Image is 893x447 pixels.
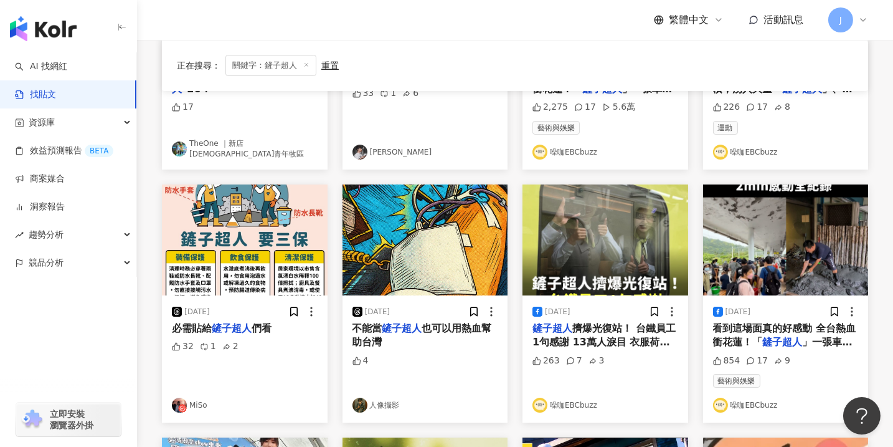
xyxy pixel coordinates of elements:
[172,101,194,113] div: 17
[713,145,859,160] a: KOL Avatar噪咖EBCbuzz
[725,307,751,317] div: [DATE]
[20,410,44,430] img: chrome extension
[172,398,318,413] a: KOL AvatarMiSo
[713,398,859,413] a: KOL Avatar噪咖EBCbuzz
[365,307,390,317] div: [DATE]
[15,60,67,73] a: searchAI 找網紅
[602,101,635,113] div: 5.6萬
[839,13,842,27] span: J
[29,249,64,277] span: 競品分析
[15,231,24,239] span: rise
[29,221,64,249] span: 趨勢分析
[10,16,77,41] img: logo
[162,185,328,296] img: post-image
[763,336,803,348] mark: 鏟子超人
[783,83,823,95] mark: 鏟子超人
[321,60,339,70] div: 重置
[172,340,194,353] div: 32
[774,101,790,113] div: 8
[545,307,570,317] div: [DATE]
[177,60,220,70] span: 正在搜尋 ：
[402,87,418,100] div: 6
[574,101,596,113] div: 17
[380,87,396,100] div: 1
[532,145,547,160] img: KOL Avatar
[352,322,492,348] span: 也可以用熱血幫助台灣
[172,322,212,334] span: 必需貼給
[713,69,843,95] span: 洪災，近幾日大水退去淤泥厚積，湧入大量「
[582,83,622,95] mark: 鏟子超人
[172,142,187,156] img: KOL Avatar
[15,89,56,101] a: 找貼文
[212,322,252,334] mark: 鏟子超人
[713,398,728,413] img: KOL Avatar
[50,408,93,431] span: 立即安裝 瀏覽器外掛
[532,322,572,334] mark: 鏟子超人
[382,322,422,334] mark: 鏟子超人
[352,322,382,334] span: 不能當
[532,121,580,135] span: 藝術與娛樂
[172,138,318,160] a: KOL AvatarTheOne ｜新店[DEMOGRAPHIC_DATA]青年牧區
[352,398,498,413] a: KOL Avatar人像攝影
[15,173,65,185] a: 商案媒合
[15,201,65,213] a: 洞察報告
[763,14,803,26] span: 活動訊息
[532,355,560,367] div: 263
[172,69,309,95] mark: 鏟子超人
[352,87,374,100] div: 33
[746,101,768,113] div: 17
[532,398,547,413] img: KOL Avatar
[713,374,760,388] span: 藝術與娛樂
[352,145,498,160] a: KOL Avatar[PERSON_NAME]
[352,145,367,160] img: KOL Avatar
[222,340,239,353] div: 2
[843,397,881,435] iframe: Help Scout Beacon - Open
[352,355,369,367] div: 4
[252,322,272,334] span: 們看
[713,322,856,348] span: 看到這場面真的好感動 全台熱血衝花蓮！「
[532,398,678,413] a: KOL Avatar噪咖EBCbuzz
[352,398,367,413] img: KOL Avatar
[172,398,187,413] img: KOL Avatar
[669,13,709,27] span: 繁體中文
[200,340,216,353] div: 1
[713,101,740,113] div: 226
[566,355,582,367] div: 7
[746,355,768,367] div: 17
[774,355,790,367] div: 9
[532,69,676,95] span: 看到這場面真的好感動 全台熱血衝花蓮！「
[343,185,508,296] img: post-image
[532,101,568,113] div: 2,275
[522,185,688,296] img: post-image
[532,322,676,362] span: 擠爆光復站！ 台鐵員工1句感謝 13萬人淚目 衣服荷葉編：不管是
[713,336,853,362] span: 」一張車票奔光復 2min感動全
[713,121,738,135] span: 運動
[16,403,121,436] a: chrome extension立即安裝 瀏覽器外掛
[532,145,678,160] a: KOL Avatar噪咖EBCbuzz
[29,108,55,137] span: 資源庫
[713,145,728,160] img: KOL Avatar
[225,55,316,76] span: 關鍵字：鏟子超人
[184,307,210,317] div: [DATE]
[15,145,113,157] a: 效益預測報告BETA
[588,355,605,367] div: 3
[713,355,740,367] div: 854
[703,185,869,296] img: post-image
